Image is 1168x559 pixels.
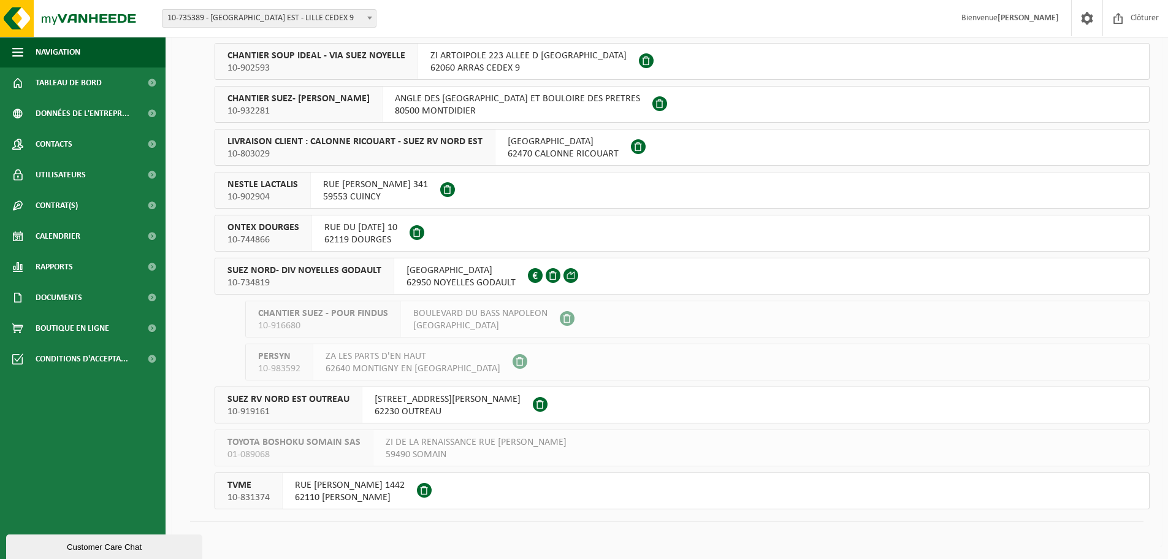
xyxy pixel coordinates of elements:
[326,350,500,363] span: ZA LES PARTS D'EN HAUT
[215,129,1150,166] button: LIVRAISON CLIENT : CALONNE RICOUART - SUEZ RV NORD EST 10-803029 [GEOGRAPHIC_DATA]62470 CALONNE R...
[227,50,405,62] span: CHANTIER SOUP IDEAL - VIA SUEZ NOYELLE
[36,282,82,313] span: Documents
[407,264,516,277] span: [GEOGRAPHIC_DATA]
[227,449,361,461] span: 01-089068
[36,344,128,374] span: Conditions d'accepta...
[386,449,567,461] span: 59490 SOMAIN
[430,62,627,74] span: 62060 ARRAS CEDEX 9
[36,252,73,282] span: Rapports
[227,277,381,289] span: 10-734819
[395,93,640,105] span: ANGLE DES [GEOGRAPHIC_DATA] ET BOULOIRE DES PRETRES
[227,436,361,449] span: TOYOTA BOSHOKU SOMAIN SAS
[386,436,567,449] span: ZI DE LA RENAISSANCE RUE [PERSON_NAME]
[430,50,627,62] span: ZI ARTOIPOLE 223 ALLEE D [GEOGRAPHIC_DATA]
[36,221,80,252] span: Calendrier
[215,43,1150,80] button: CHANTIER SOUP IDEAL - VIA SUEZ NOYELLE 10-902593 ZI ARTOIPOLE 223 ALLEE D [GEOGRAPHIC_DATA]62060 ...
[227,234,299,246] span: 10-744866
[215,86,1150,123] button: CHANTIER SUEZ- [PERSON_NAME] 10-932281 ANGLE DES [GEOGRAPHIC_DATA] ET BOULOIRE DES PRETRES80500 M...
[36,190,78,221] span: Contrat(s)
[36,313,109,344] span: Boutique en ligne
[36,160,86,190] span: Utilisateurs
[413,307,548,320] span: BOULEVARD DU BASS NAPOLEON
[162,9,376,28] span: 10-735389 - SUEZ RV NORD EST - LILLE CEDEX 9
[324,234,397,246] span: 62119 DOURGES
[508,148,619,160] span: 62470 CALONNE RICOUART
[227,222,299,234] span: ONTEX DOURGES
[227,62,405,74] span: 10-902593
[508,136,619,148] span: [GEOGRAPHIC_DATA]
[395,105,640,117] span: 80500 MONTDIDIER
[215,472,1150,509] button: TVME 10-831374 RUE [PERSON_NAME] 144262110 [PERSON_NAME]
[258,320,388,332] span: 10-916680
[326,363,500,375] span: 62640 MONTIGNY EN [GEOGRAPHIC_DATA]
[227,393,349,406] span: SUEZ RV NORD EST OUTREAU
[227,136,483,148] span: LIVRAISON CLIENT : CALONNE RICOUART - SUEZ RV NORD EST
[324,222,397,234] span: RUE DU [DATE] 10
[295,479,405,492] span: RUE [PERSON_NAME] 1442
[375,406,521,418] span: 62230 OUTREAU
[215,258,1150,295] button: SUEZ NORD- DIV NOYELLES GODAULT 10-734819 [GEOGRAPHIC_DATA]62950 NOYELLES GODAULT
[36,129,72,160] span: Contacts
[998,13,1059,23] strong: [PERSON_NAME]
[375,393,521,406] span: [STREET_ADDRESS][PERSON_NAME]
[258,363,300,375] span: 10-983592
[227,105,370,117] span: 10-932281
[323,191,428,203] span: 59553 CUINCY
[227,93,370,105] span: CHANTIER SUEZ- [PERSON_NAME]
[227,179,298,191] span: NESTLE LACTALIS
[215,172,1150,209] button: NESTLE LACTALIS 10-902904 RUE [PERSON_NAME] 34159553 CUINCY
[407,277,516,289] span: 62950 NOYELLES GODAULT
[227,191,298,203] span: 10-902904
[227,479,270,492] span: TVME
[36,37,80,67] span: Navigation
[258,307,388,320] span: CHANTIER SUEZ - POUR FINDUS
[295,492,405,504] span: 62110 [PERSON_NAME]
[215,387,1150,423] button: SUEZ RV NORD EST OUTREAU 10-919161 [STREET_ADDRESS][PERSON_NAME]62230 OUTREAU
[227,492,270,504] span: 10-831374
[36,98,129,129] span: Données de l'entrepr...
[162,10,376,27] span: 10-735389 - SUEZ RV NORD EST - LILLE CEDEX 9
[215,215,1150,252] button: ONTEX DOURGES 10-744866 RUE DU [DATE] 1062119 DOURGES
[323,179,428,191] span: RUE [PERSON_NAME] 341
[6,532,205,559] iframe: chat widget
[413,320,548,332] span: [GEOGRAPHIC_DATA]
[258,350,300,363] span: PERSYN
[227,406,349,418] span: 10-919161
[227,148,483,160] span: 10-803029
[36,67,102,98] span: Tableau de bord
[227,264,381,277] span: SUEZ NORD- DIV NOYELLES GODAULT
